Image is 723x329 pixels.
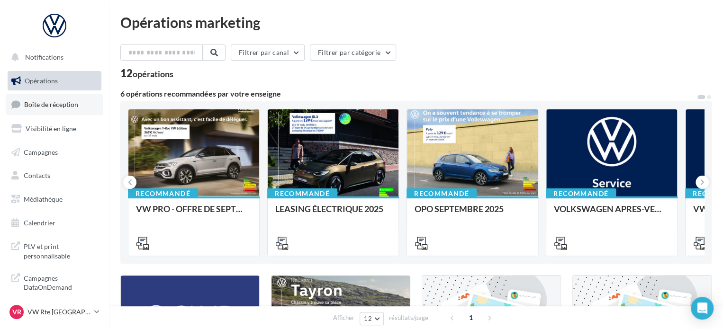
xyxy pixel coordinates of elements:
[6,189,103,209] a: Médiathèque
[120,90,696,98] div: 6 opérations recommandées par votre enseigne
[24,195,63,203] span: Médiathèque
[364,315,372,322] span: 12
[6,47,99,67] button: Notifications
[24,240,98,260] span: PLV et print personnalisable
[8,303,101,321] a: VR VW Rte [GEOGRAPHIC_DATA]
[6,142,103,162] a: Campagnes
[120,15,712,29] div: Opérations marketing
[360,312,384,325] button: 12
[6,213,103,233] a: Calendrier
[26,124,76,133] span: Visibilité en ligne
[267,188,337,199] div: Recommandé
[275,204,391,223] div: LEASING ÉLECTRIQUE 2025
[128,188,198,199] div: Recommandé
[24,272,98,292] span: Campagnes DataOnDemand
[6,71,103,91] a: Opérations
[25,53,63,61] span: Notifications
[120,68,173,79] div: 12
[310,44,396,61] button: Filtrer par catégorie
[554,204,669,223] div: VOLKSWAGEN APRES-VENTE
[24,219,55,227] span: Calendrier
[136,204,252,223] div: VW PRO - OFFRE DE SEPTEMBRE 25
[6,236,103,264] a: PLV et print personnalisable
[24,148,58,156] span: Campagnes
[415,204,530,223] div: OPO SEPTEMBRE 2025
[12,307,21,317] span: VR
[6,94,103,115] a: Boîte de réception
[407,188,477,199] div: Recommandé
[6,119,103,139] a: Visibilité en ligne
[389,313,428,322] span: résultats/page
[133,70,173,78] div: opérations
[463,310,479,325] span: 1
[231,44,305,61] button: Filtrer par canal
[25,77,58,85] span: Opérations
[24,171,50,179] span: Contacts
[6,166,103,186] a: Contacts
[546,188,616,199] div: Recommandé
[6,268,103,296] a: Campagnes DataOnDemand
[24,100,78,108] span: Boîte de réception
[691,297,714,320] div: Open Intercom Messenger
[333,313,354,322] span: Afficher
[27,307,90,317] p: VW Rte [GEOGRAPHIC_DATA]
